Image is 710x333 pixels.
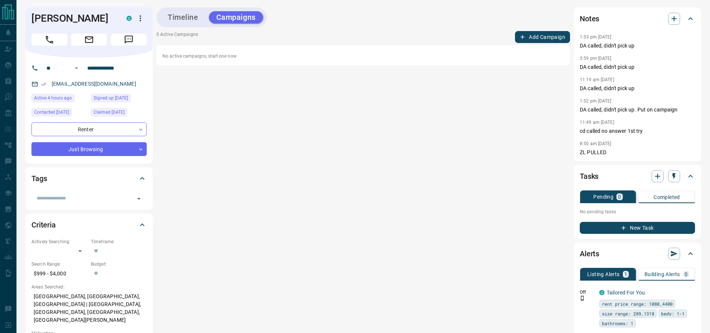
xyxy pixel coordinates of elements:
svg: Push Notification Only [580,296,585,301]
p: Budget: [91,261,147,268]
div: Wed Oct 15 2025 [31,94,87,104]
p: Search Range: [31,261,87,268]
div: Wed Sep 03 2025 [31,108,87,119]
p: Areas Searched: [31,284,147,290]
h2: Tags [31,172,47,184]
p: No active campaigns, start one now [162,53,564,59]
div: Sun May 25 2025 [91,108,147,119]
span: Signed up [DATE] [94,94,128,102]
span: Contacted [DATE] [34,109,69,116]
div: condos.ca [599,290,604,295]
h2: Alerts [580,248,599,260]
p: DA called, didn't pick up [580,85,695,92]
p: DA called, didn't pick up [580,42,695,50]
div: Sun May 25 2025 [91,94,147,104]
span: beds: 1-1 [661,310,685,317]
span: Active 4 hours ago [34,94,72,102]
p: 0 [618,194,621,199]
div: Notes [580,10,695,28]
p: 0 Active Campaigns [156,31,198,43]
div: Renter [31,122,147,136]
span: Email [71,34,107,46]
div: Tags [31,169,147,187]
p: 0 [685,272,688,277]
p: DA called, didn't pick up [580,63,695,71]
p: Timeframe: [91,238,147,245]
button: Open [134,193,144,204]
p: 1:52 pm [DATE] [580,98,612,104]
button: Campaigns [209,11,263,24]
p: Listing Alerts [587,272,620,277]
p: Pending [593,194,613,199]
p: 8:50 am [DATE] [580,141,612,146]
p: 1 [624,272,627,277]
p: Actively Searching: [31,238,87,245]
p: 11:19 am [DATE] [580,77,614,82]
button: Timeline [160,11,206,24]
button: New Task [580,222,695,234]
p: DA called, didn't pick up. Put on campaign [580,106,695,114]
p: 11:49 am [DATE] [580,120,614,125]
span: Call [31,34,67,46]
a: [EMAIL_ADDRESS][DOMAIN_NAME] [52,81,136,87]
span: bathrooms: 1 [602,320,633,327]
h2: Criteria [31,219,56,231]
h1: [PERSON_NAME] [31,12,115,24]
div: Criteria [31,216,147,234]
span: size range: 289,1318 [602,310,654,317]
h2: Tasks [580,170,598,182]
p: $999 - $4,000 [31,268,87,280]
div: Just Browsing [31,142,147,156]
p: 3:59 pm [DATE] [580,56,612,61]
button: Add Campaign [515,31,570,43]
h2: Notes [580,13,599,25]
span: Message [111,34,147,46]
div: Alerts [580,245,695,263]
div: Tasks [580,167,695,185]
p: cd called no answer 1st try [580,127,695,135]
p: [GEOGRAPHIC_DATA], [GEOGRAPHIC_DATA], [GEOGRAPHIC_DATA] | [GEOGRAPHIC_DATA], [GEOGRAPHIC_DATA], [... [31,290,147,326]
div: condos.ca [127,16,132,21]
p: Building Alerts [645,272,680,277]
span: rent price range: 1080,4400 [602,300,673,308]
p: Off [580,289,595,296]
svg: Email Verified [41,82,46,87]
p: No pending tasks [580,206,695,217]
p: ZL PULLED [580,149,695,156]
p: Completed [653,195,680,200]
span: Claimed [DATE] [94,109,125,116]
a: Tailored For You [607,290,645,296]
p: 1:53 pm [DATE] [580,34,612,40]
button: Open [72,64,81,73]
